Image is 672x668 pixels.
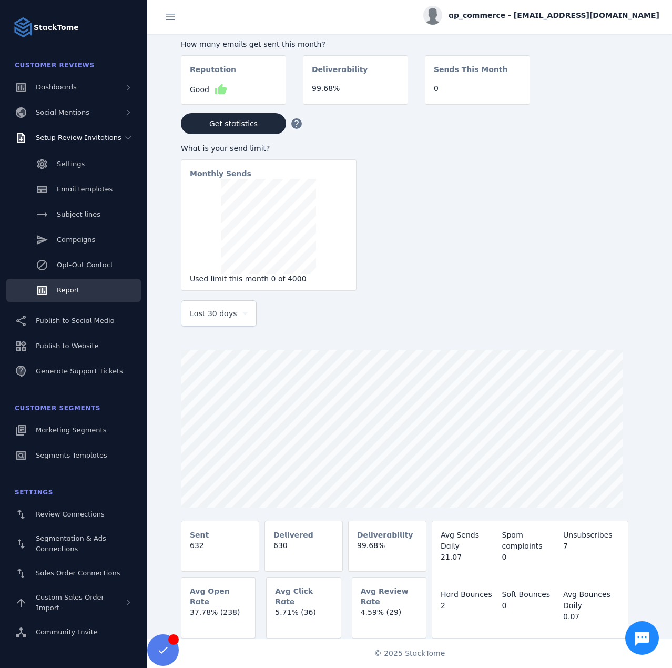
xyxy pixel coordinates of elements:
span: Email templates [57,185,113,193]
div: 7 [563,541,619,552]
a: Report [6,279,141,302]
mat-card-subtitle: Avg Open Rate [190,586,247,607]
div: 0 [502,552,558,563]
div: What is your send limit? [181,143,357,154]
mat-card-content: 630 [265,540,342,560]
mat-card-subtitle: Avg Click Rate [275,586,332,607]
button: Get statistics [181,113,286,134]
span: Publish to Social Media [36,317,115,325]
span: Campaigns [57,236,95,244]
a: Opt-Out Contact [6,254,141,277]
a: Generate Support Tickets [6,360,141,383]
a: Publish to Social Media [6,309,141,332]
div: 0.07 [563,611,619,622]
div: 2 [441,600,497,611]
strong: StackTome [34,22,79,33]
a: Settings [6,153,141,176]
mat-card-subtitle: Sent [190,530,209,540]
div: Unsubscribes [563,530,619,541]
div: Used limit this month 0 of 4000 [190,274,348,285]
a: Segments Templates [6,444,141,467]
mat-card-subtitle: Monthly Sends [190,168,251,179]
a: Marketing Segments [6,419,141,442]
span: Get statistics [209,120,258,127]
mat-card-content: 632 [181,540,259,560]
a: Review Connections [6,503,141,526]
div: Soft Bounces [502,589,558,600]
span: Setup Review Invitations [36,134,121,141]
button: ap_commerce - [EMAIL_ADDRESS][DOMAIN_NAME] [423,6,659,25]
mat-card-subtitle: Delivered [273,530,313,540]
div: How many emails get sent this month? [181,39,530,50]
a: Community Invite [6,621,141,644]
span: Good [190,84,209,95]
span: Dashboards [36,83,77,91]
span: ap_commerce - [EMAIL_ADDRESS][DOMAIN_NAME] [449,10,659,21]
span: Opt-Out Contact [57,261,113,269]
mat-card-content: 99.68% [349,540,426,560]
mat-card-content: 5.71% (36) [267,607,340,626]
span: Segments Templates [36,451,107,459]
a: Segmentation & Ads Connections [6,528,141,560]
div: Hard Bounces [441,589,497,600]
span: Customer Segments [15,404,100,412]
span: Subject lines [57,210,100,218]
mat-card-content: 4.59% (29) [352,607,426,626]
mat-card-subtitle: Deliverability [357,530,413,540]
span: Review Connections [36,510,105,518]
div: Spam complaints [502,530,558,552]
span: Marketing Segments [36,426,106,434]
div: 0 [502,600,558,611]
span: Last 30 days [190,307,237,320]
mat-card-subtitle: Deliverability [312,64,368,83]
span: Generate Support Tickets [36,367,123,375]
span: © 2025 StackTome [374,648,445,659]
span: Social Mentions [36,108,89,116]
span: Publish to Website [36,342,98,350]
a: Publish to Website [6,335,141,358]
span: Settings [15,489,53,496]
mat-card-subtitle: Avg Review Rate [361,586,418,607]
a: Campaigns [6,228,141,251]
mat-card-content: 37.78% (238) [181,607,255,626]
a: Sales Order Connections [6,562,141,585]
span: Customer Reviews [15,62,95,69]
div: 99.68% [312,83,399,94]
span: Custom Sales Order Import [36,593,104,612]
mat-card-content: 0 [425,83,530,103]
span: Report [57,286,79,294]
img: profile.jpg [423,6,442,25]
div: Avg Bounces Daily [563,589,619,611]
mat-icon: thumb_up [215,83,227,96]
a: Email templates [6,178,141,201]
span: Sales Order Connections [36,569,120,577]
span: Settings [57,160,85,168]
div: 21.07 [441,552,497,563]
img: Logo image [13,17,34,38]
mat-card-subtitle: Reputation [190,64,236,83]
a: Subject lines [6,203,141,226]
span: Community Invite [36,628,98,636]
span: Segmentation & Ads Connections [36,534,106,553]
div: Avg Sends Daily [441,530,497,552]
mat-card-subtitle: Sends This Month [434,64,507,83]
